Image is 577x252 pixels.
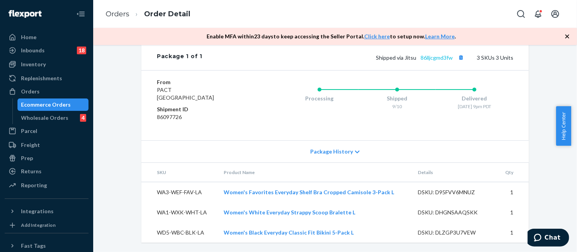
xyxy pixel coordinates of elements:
[418,209,491,216] div: DSKU: DHGNSAAQSKK
[21,242,46,250] div: Fast Tags
[364,33,390,40] a: Click here
[157,105,250,113] dt: Shipment ID
[144,10,190,18] a: Order Detail
[456,52,466,62] button: Copy tracking number
[141,223,217,243] td: WD5-WBC-BLK-LA
[5,72,89,85] a: Replenishments
[141,182,217,203] td: WA3-WEF-FAV-LA
[21,154,33,162] div: Prep
[17,98,89,111] a: Ecommerce Orders
[21,101,71,109] div: Ecommerce Orders
[77,47,86,54] div: 18
[207,33,456,40] p: Enable MFA within 23 days to keep accessing the Seller Portal. to setup now. .
[21,114,69,122] div: Wholesale Orders
[80,114,86,122] div: 4
[5,44,89,57] a: Inbounds18
[310,148,353,155] span: Package History
[5,152,89,164] a: Prep
[106,10,129,18] a: Orders
[157,113,250,121] dd: 86097726
[418,229,491,236] div: DSKU: DLZGP3U7VEW
[224,189,394,195] a: Women's Favorites Everyday Shelf Bra Cropped Camisole 3-Pack L
[5,31,89,43] a: Home
[157,86,214,101] span: PACT [GEOGRAPHIC_DATA]
[9,10,42,18] img: Flexport logo
[528,229,569,248] iframe: Opens a widget where you can chat to one of our agents
[21,33,36,41] div: Home
[497,202,529,223] td: 1
[5,139,89,151] a: Freight
[73,6,89,22] button: Close Navigation
[5,240,89,252] button: Fast Tags
[21,127,37,135] div: Parcel
[5,85,89,98] a: Orders
[547,6,563,22] button: Open account menu
[281,95,358,102] div: Processing
[418,188,491,196] div: DSKU: D95FVV6MNUZ
[513,6,529,22] button: Open Search Box
[436,95,513,102] div: Delivered
[157,78,250,86] dt: From
[141,163,217,182] th: SKU
[436,103,513,110] div: [DATE] 9pm PDT
[5,179,89,192] a: Reporting
[497,182,529,203] td: 1
[5,205,89,217] button: Integrations
[21,207,54,215] div: Integrations
[5,58,89,71] a: Inventory
[358,95,436,102] div: Shipped
[202,52,513,62] div: 3 SKUs 3 Units
[141,202,217,223] td: WA1-WXK-WHT-LA
[530,6,546,22] button: Open notifications
[21,60,46,68] div: Inventory
[5,221,89,230] a: Add Integration
[21,141,40,149] div: Freight
[497,163,529,182] th: Qty
[224,209,355,216] a: Women's White Everyday Strappy Scoop Bralette L
[425,33,455,40] a: Learn More
[157,52,202,62] div: Package 1 of 1
[217,163,412,182] th: Product Name
[21,47,45,54] div: Inbounds
[358,103,436,110] div: 9/10
[412,163,497,182] th: Details
[21,181,47,189] div: Reporting
[556,106,571,146] button: Help Center
[224,229,354,236] a: Women's Black Everyday Classic Fit Bikini 5-Pack L
[99,3,196,26] ol: breadcrumbs
[497,223,529,243] td: 1
[21,88,40,95] div: Orders
[21,167,42,175] div: Returns
[5,165,89,178] a: Returns
[21,74,62,82] div: Replenishments
[421,54,453,61] a: 86lljcgmd3fw
[17,112,89,124] a: Wholesale Orders4
[376,54,466,61] span: Shipped via Jitsu
[5,125,89,137] a: Parcel
[21,222,56,228] div: Add Integration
